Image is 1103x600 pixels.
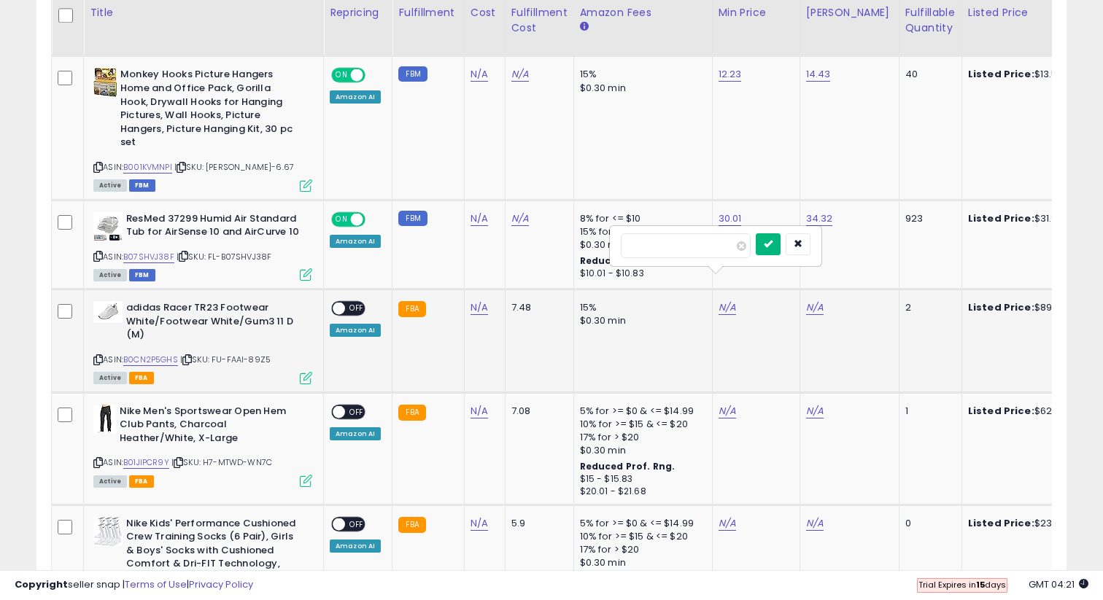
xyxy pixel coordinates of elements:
div: $23.32 [968,517,1089,530]
a: N/A [719,300,736,315]
div: 0 [905,517,951,530]
div: 15% [580,301,701,314]
img: 517SYvA-rLL._SL40_.jpg [93,68,117,97]
img: 41TieFosjbL._SL40_.jpg [93,212,123,241]
span: | SKU: H7-MTWD-WN7C [171,456,272,468]
div: $62.44 [968,405,1089,418]
b: Nike Kids' Performance Cushioned Crew Training Socks (6 Pair), Girls & Boys' Socks with Cushioned... [126,517,303,588]
div: $13.57 [968,68,1089,81]
div: $0.30 min [580,82,701,95]
div: Amazon AI [330,539,381,553]
a: 30.01 [719,211,742,226]
div: 17% for > $20 [580,431,701,444]
div: Cost [471,5,499,20]
div: 1 [905,405,951,418]
a: N/A [471,516,488,531]
div: Amazon Fees [580,5,706,20]
span: All listings currently available for purchase on Amazon [93,372,127,384]
img: 31kHKJ8OvsL._SL40_.jpg [93,301,123,323]
small: FBM [398,66,427,82]
span: ON [333,69,351,82]
a: N/A [471,211,488,226]
small: FBM [398,211,427,226]
div: 5% for >= $0 & <= $14.99 [580,405,701,418]
a: Privacy Policy [189,577,253,591]
img: 510wdvMZ1UL._SL40_.jpg [93,517,123,546]
b: Listed Price: [968,67,1034,81]
a: 14.43 [806,67,831,82]
b: Listed Price: [968,516,1034,530]
div: $89.22 [968,301,1089,314]
div: Listed Price [968,5,1094,20]
div: Fulfillable Quantity [905,5,956,36]
a: B0CN2P5GHS [123,354,178,366]
a: N/A [511,211,529,226]
div: 15% for > $10 [580,225,701,238]
div: 15% [580,68,701,81]
small: FBA [398,301,425,317]
div: Amazon AI [330,235,381,248]
span: All listings currently available for purchase on Amazon [93,179,127,192]
a: N/A [719,516,736,531]
span: OFF [345,405,368,418]
div: 5% for >= $0 & <= $14.99 [580,517,701,530]
b: Monkey Hooks Picture Hangers Home and Office Pack, Gorilla Hook, Drywall Hooks for Hanging Pictur... [120,68,298,152]
span: FBM [129,269,155,281]
span: | SKU: FU-FAAI-89Z5 [180,354,271,365]
div: $31.97 [968,212,1089,225]
a: N/A [806,404,824,418]
strong: Copyright [15,577,68,591]
span: 2025-09-17 04:21 GMT [1029,577,1088,591]
div: Title [90,5,317,20]
b: ResMed 37299 Humid Air Standard Tub for AirSense 10 and AirCurve 10 [126,212,303,243]
div: Amazon AI [330,427,381,440]
b: Reduced Prof. Rng. [580,460,676,472]
a: 12.23 [719,67,742,82]
div: 10% for >= $15 & <= $20 [580,530,701,543]
div: Min Price [719,5,794,20]
div: 7.48 [511,301,562,314]
span: ON [333,213,351,225]
div: ASIN: [93,212,312,280]
span: OFF [363,213,387,225]
span: FBA [129,372,154,384]
div: 10% for >= $15 & <= $20 [580,418,701,431]
img: 31tvYZq8OSL._SL40_.jpg [93,405,116,434]
div: $0.30 min [580,238,701,252]
b: adidas Racer TR23 Footwear White/Footwear White/Gum3 11 D (M) [126,301,303,346]
div: [PERSON_NAME] [806,5,893,20]
span: FBA [129,475,154,488]
b: Nike Men's Sportswear Open Hem Club Pants, Charcoal Heather/White, X-Large [120,405,297,449]
span: OFF [345,518,368,530]
div: Amazon AI [330,324,381,337]
div: $0.30 min [580,444,701,457]
a: N/A [471,300,488,315]
div: 5.9 [511,517,562,530]
div: 17% for > $20 [580,543,701,556]
div: 40 [905,68,951,81]
a: N/A [471,404,488,418]
a: 34.32 [806,211,833,226]
b: 15 [976,579,985,591]
div: $10.01 - $10.83 [580,268,701,280]
div: 2 [905,301,951,314]
div: seller snap | | [15,578,253,592]
span: Trial Expires in days [918,579,1006,591]
div: $15 - $15.83 [580,473,701,486]
div: Fulfillment [398,5,457,20]
a: N/A [719,404,736,418]
div: 923 [905,212,951,225]
div: $0.30 min [580,314,701,327]
span: All listings currently available for purchase on Amazon [93,475,127,488]
span: All listings currently available for purchase on Amazon [93,269,127,281]
div: ASIN: [93,301,312,382]
small: FBA [398,517,425,533]
div: Repricing [330,5,386,20]
a: B001KVMNPI [123,161,172,174]
a: Terms of Use [125,577,187,591]
div: 8% for <= $10 [580,212,701,225]
a: B07SHVJ38F [123,251,174,263]
b: Reduced Prof. Rng. [580,254,676,267]
div: 7.08 [511,405,562,418]
span: OFF [345,303,368,315]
